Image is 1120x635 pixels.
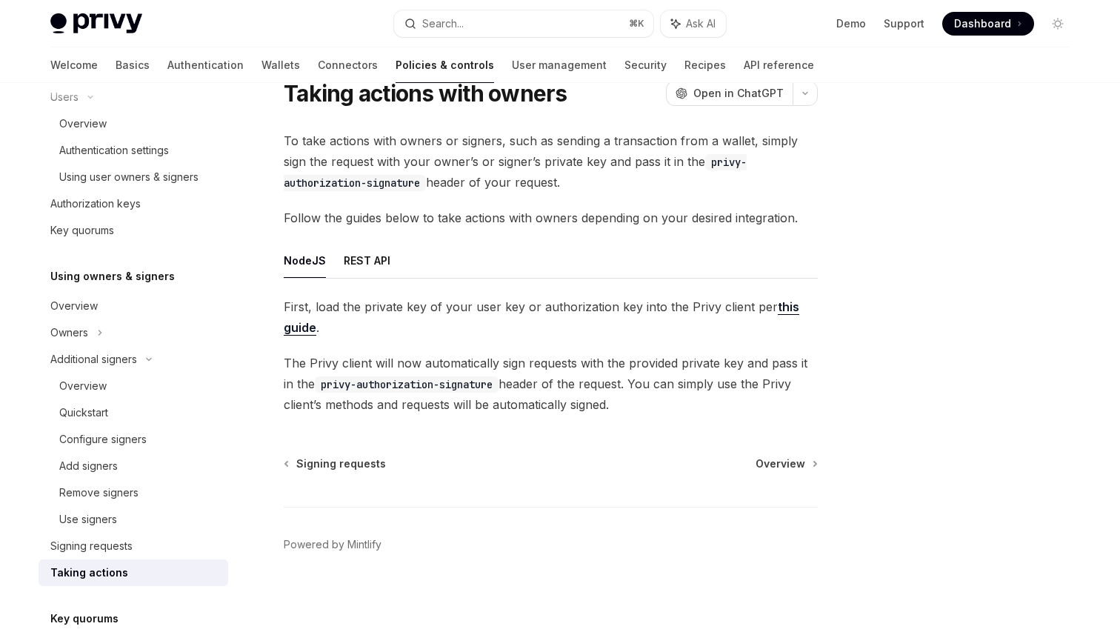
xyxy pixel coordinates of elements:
[39,190,228,217] a: Authorization keys
[39,137,228,164] a: Authentication settings
[693,86,784,101] span: Open in ChatGPT
[39,559,228,586] a: Taking actions
[59,457,118,475] div: Add signers
[39,217,228,244] a: Key quorums
[284,243,326,278] button: NodeJS
[284,130,818,193] span: To take actions with owners or signers, such as sending a transaction from a wallet, simply sign ...
[629,18,644,30] span: ⌘ K
[50,267,175,285] h5: Using owners & signers
[624,47,667,83] a: Security
[344,243,390,278] button: REST API
[315,376,499,393] code: privy-authorization-signature
[296,456,386,471] span: Signing requests
[884,16,924,31] a: Support
[50,222,114,239] div: Key quorums
[59,377,107,395] div: Overview
[756,456,805,471] span: Overview
[167,47,244,83] a: Authentication
[661,10,726,37] button: Ask AI
[954,16,1011,31] span: Dashboard
[284,80,567,107] h1: Taking actions with owners
[39,399,228,426] a: Quickstart
[422,15,464,33] div: Search...
[50,47,98,83] a: Welcome
[50,610,119,628] h5: Key quorums
[50,297,98,315] div: Overview
[684,47,726,83] a: Recipes
[396,47,494,83] a: Policies & controls
[59,142,169,159] div: Authentication settings
[39,373,228,399] a: Overview
[284,537,381,552] a: Powered by Mintlify
[394,10,653,37] button: Search...⌘K
[50,195,141,213] div: Authorization keys
[39,110,228,137] a: Overview
[756,456,816,471] a: Overview
[116,47,150,83] a: Basics
[836,16,866,31] a: Demo
[261,47,300,83] a: Wallets
[39,426,228,453] a: Configure signers
[59,511,117,528] div: Use signers
[59,484,139,502] div: Remove signers
[942,12,1034,36] a: Dashboard
[686,16,716,31] span: Ask AI
[285,456,386,471] a: Signing requests
[284,296,818,338] span: First, load the private key of your user key or authorization key into the Privy client per .
[284,207,818,228] span: Follow the guides below to take actions with owners depending on your desired integration.
[39,164,228,190] a: Using user owners & signers
[50,537,133,555] div: Signing requests
[666,81,793,106] button: Open in ChatGPT
[744,47,814,83] a: API reference
[59,115,107,133] div: Overview
[50,324,88,342] div: Owners
[50,564,128,582] div: Taking actions
[512,47,607,83] a: User management
[50,350,137,368] div: Additional signers
[39,506,228,533] a: Use signers
[59,430,147,448] div: Configure signers
[50,13,142,34] img: light logo
[318,47,378,83] a: Connectors
[39,533,228,559] a: Signing requests
[39,479,228,506] a: Remove signers
[284,353,818,415] span: The Privy client will now automatically sign requests with the provided private key and pass it i...
[59,404,108,422] div: Quickstart
[39,293,228,319] a: Overview
[39,453,228,479] a: Add signers
[59,168,199,186] div: Using user owners & signers
[1046,12,1070,36] button: Toggle dark mode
